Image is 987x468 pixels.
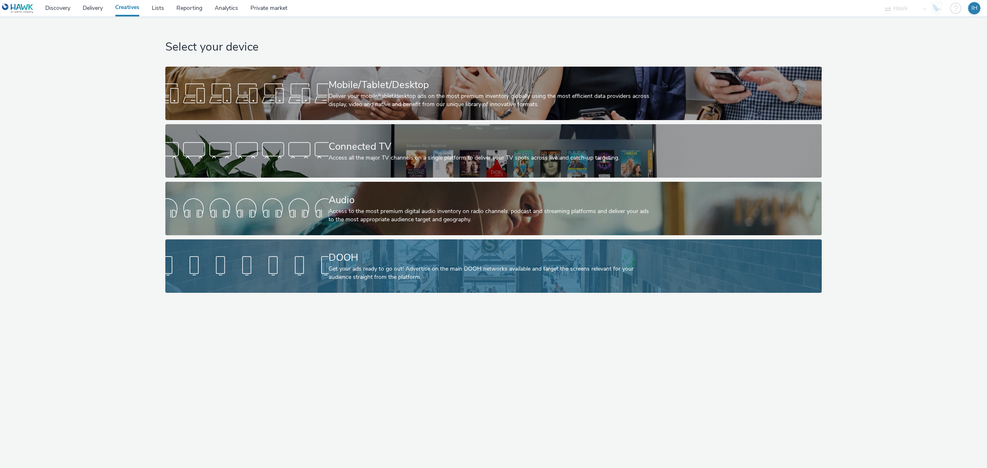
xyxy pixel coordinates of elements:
div: Connected TV [329,139,655,154]
div: Access to the most premium digital audio inventory on radio channels, podcast and streaming platf... [329,207,655,224]
div: DOOH [329,250,655,265]
img: Hawk Academy [930,2,943,15]
div: Get your ads ready to go out! Advertise on the main DOOH networks available and target the screen... [329,265,655,282]
a: Connected TVAccess all the major TV channels on a single platform to deliver your TV spots across... [165,124,821,178]
a: Hawk Academy [930,2,946,15]
div: IH [971,2,978,14]
div: Access all the major TV channels on a single platform to deliver your TV spots across live and ca... [329,154,655,162]
div: Mobile/Tablet/Desktop [329,78,655,92]
a: AudioAccess to the most premium digital audio inventory on radio channels, podcast and streaming ... [165,182,821,235]
div: Deliver your mobile/tablet/desktop ads on the most premium inventory globally using the most effi... [329,92,655,109]
a: DOOHGet your ads ready to go out! Advertise on the main DOOH networks available and target the sc... [165,239,821,293]
img: undefined Logo [2,3,34,14]
h1: Select your device [165,39,821,55]
div: Audio [329,193,655,207]
a: Mobile/Tablet/DesktopDeliver your mobile/tablet/desktop ads on the most premium inventory globall... [165,67,821,120]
